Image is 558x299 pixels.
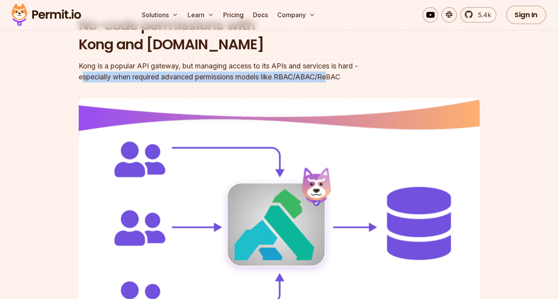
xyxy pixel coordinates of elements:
h1: No-code permissions with Kong and [DOMAIN_NAME] [79,16,379,54]
button: Solutions [139,7,181,23]
button: Company [274,7,318,23]
a: Pricing [220,7,247,23]
button: Learn [184,7,217,23]
a: Sign In [506,5,546,24]
a: Docs [250,7,271,23]
a: 5.4k [460,7,497,23]
img: Permit logo [8,2,85,28]
span: 5.4k [473,10,491,20]
div: Kong is a popular API gateway, but managing access to its APIs and services is hard - especially ... [79,61,379,82]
